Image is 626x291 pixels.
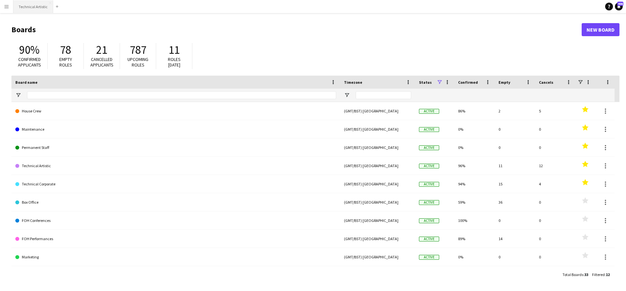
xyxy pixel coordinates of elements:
[495,102,535,120] div: 2
[458,80,478,85] span: Confirmed
[535,157,575,175] div: 12
[419,80,432,85] span: Status
[340,138,415,156] div: (GMT/BST) [GEOGRAPHIC_DATA]
[454,175,495,193] div: 94%
[344,80,362,85] span: Timezone
[495,248,535,266] div: 0
[90,56,113,68] span: Cancelled applicants
[582,23,619,36] a: New Board
[454,102,495,120] div: 86%
[419,109,439,114] span: Active
[419,127,439,132] span: Active
[454,138,495,156] div: 0%
[11,25,582,35] h1: Boards
[584,272,588,277] span: 33
[562,272,583,277] span: Total Boards
[15,248,336,266] a: Marketing
[495,175,535,193] div: 15
[344,92,350,98] button: Open Filter Menu
[419,182,439,187] span: Active
[15,80,37,85] span: Board name
[340,120,415,138] div: (GMT/BST) [GEOGRAPHIC_DATA]
[495,266,535,284] div: 0
[15,102,336,120] a: House Crew
[535,211,575,229] div: 0
[535,120,575,138] div: 0
[592,268,610,281] div: :
[495,157,535,175] div: 11
[535,138,575,156] div: 0
[495,120,535,138] div: 0
[615,3,623,10] a: 406
[535,175,575,193] div: 4
[27,91,336,99] input: Board name Filter Input
[495,193,535,211] div: 36
[130,43,146,57] span: 787
[419,200,439,205] span: Active
[340,230,415,248] div: (GMT/BST) [GEOGRAPHIC_DATA]
[96,43,107,57] span: 21
[454,211,495,229] div: 100%
[535,102,575,120] div: 5
[454,157,495,175] div: 96%
[539,80,553,85] span: Cancels
[356,91,411,99] input: Timezone Filter Input
[15,138,336,157] a: Permanent Staff
[340,102,415,120] div: (GMT/BST) [GEOGRAPHIC_DATA]
[340,211,415,229] div: (GMT/BST) [GEOGRAPHIC_DATA]
[19,43,39,57] span: 90%
[13,0,53,13] button: Technical Artistic
[15,211,336,230] a: FOH Conferences
[340,193,415,211] div: (GMT/BST) [GEOGRAPHIC_DATA]
[168,56,181,68] span: Roles [DATE]
[127,56,148,68] span: Upcoming roles
[535,266,575,284] div: 0
[15,266,336,284] a: Programming
[419,164,439,168] span: Active
[15,230,336,248] a: FOH Performances
[535,230,575,248] div: 0
[340,157,415,175] div: (GMT/BST) [GEOGRAPHIC_DATA]
[419,255,439,260] span: Active
[15,157,336,175] a: Technical Artistic
[535,193,575,211] div: 0
[169,43,180,57] span: 11
[495,230,535,248] div: 14
[419,145,439,150] span: Active
[340,175,415,193] div: (GMT/BST) [GEOGRAPHIC_DATA]
[535,248,575,266] div: 0
[454,120,495,138] div: 0%
[419,237,439,241] span: Active
[454,193,495,211] div: 59%
[15,175,336,193] a: Technical Corporate
[454,248,495,266] div: 0%
[15,193,336,211] a: Box Office
[340,248,415,266] div: (GMT/BST) [GEOGRAPHIC_DATA]
[15,92,21,98] button: Open Filter Menu
[340,266,415,284] div: (GMT/BST) [GEOGRAPHIC_DATA]
[495,211,535,229] div: 0
[60,43,71,57] span: 78
[419,218,439,223] span: Active
[606,272,610,277] span: 12
[18,56,41,68] span: Confirmed applicants
[495,138,535,156] div: 0
[617,2,623,6] span: 406
[15,120,336,138] a: Maintenance
[59,56,72,68] span: Empty roles
[499,80,510,85] span: Empty
[454,230,495,248] div: 89%
[454,266,495,284] div: 0%
[592,272,605,277] span: Filtered
[562,268,588,281] div: :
